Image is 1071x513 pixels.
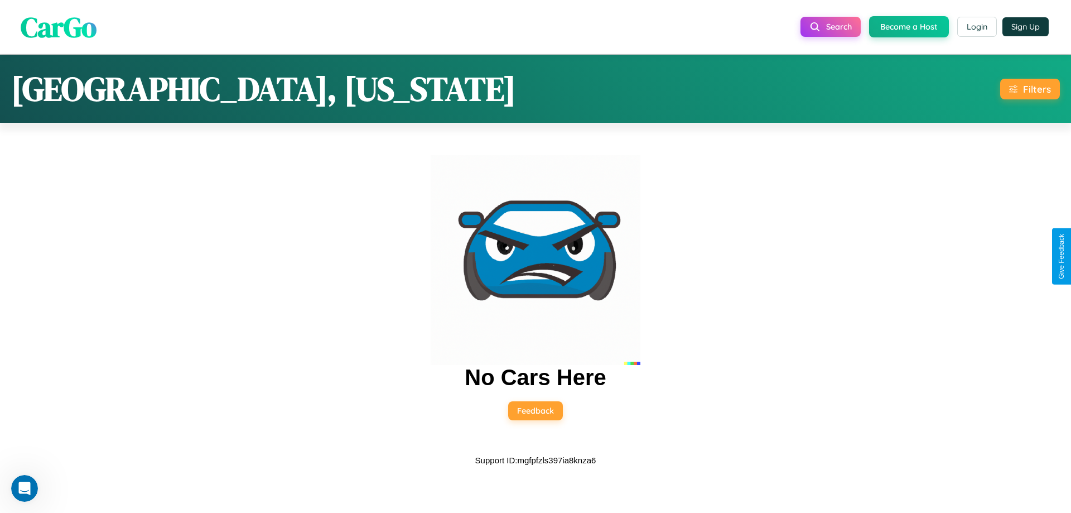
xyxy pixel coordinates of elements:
div: Filters [1023,83,1051,95]
img: car [431,155,640,365]
h1: [GEOGRAPHIC_DATA], [US_STATE] [11,66,516,112]
span: CarGo [21,7,97,46]
button: Filters [1000,79,1060,99]
iframe: Intercom live chat [11,475,38,502]
button: Become a Host [869,16,949,37]
button: Search [800,17,861,37]
h2: No Cars Here [465,365,606,390]
span: Search [826,22,852,32]
p: Support ID: mgfpfzls397ia8knza6 [475,453,596,468]
div: Give Feedback [1058,234,1065,279]
button: Sign Up [1002,17,1049,36]
button: Feedback [508,401,563,420]
button: Login [957,17,997,37]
